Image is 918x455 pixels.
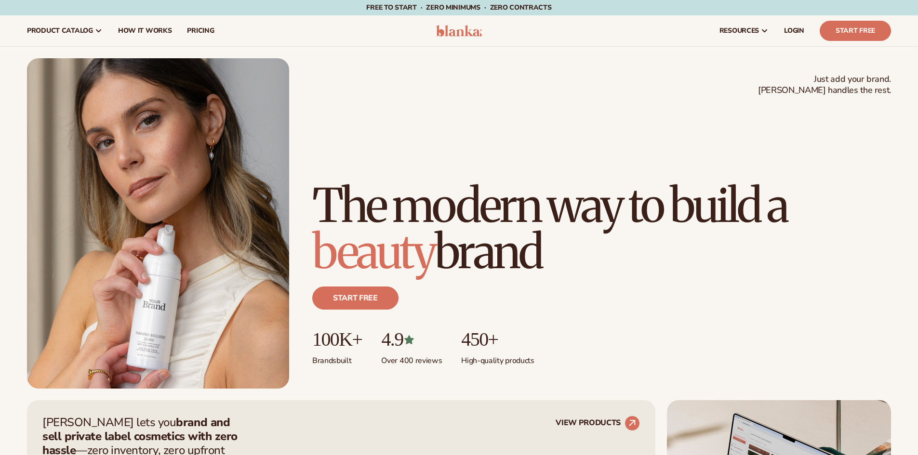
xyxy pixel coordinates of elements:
a: resources [712,15,776,46]
p: 450+ [461,329,534,350]
span: Just add your brand. [PERSON_NAME] handles the rest. [758,74,891,96]
p: 4.9 [381,329,442,350]
p: Brands built [312,350,362,366]
a: Start Free [820,21,891,41]
span: How It Works [118,27,172,35]
span: beauty [312,223,435,281]
h1: The modern way to build a brand [312,182,891,275]
p: High-quality products [461,350,534,366]
span: product catalog [27,27,93,35]
p: 100K+ [312,329,362,350]
img: logo [436,25,482,37]
a: pricing [179,15,222,46]
img: Female holding tanning mousse. [27,58,289,389]
span: Free to start · ZERO minimums · ZERO contracts [366,3,551,12]
span: resources [719,27,759,35]
span: LOGIN [784,27,804,35]
a: LOGIN [776,15,812,46]
a: product catalog [19,15,110,46]
a: VIEW PRODUCTS [556,416,640,431]
span: pricing [187,27,214,35]
p: Over 400 reviews [381,350,442,366]
a: Start free [312,286,399,310]
a: How It Works [110,15,180,46]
